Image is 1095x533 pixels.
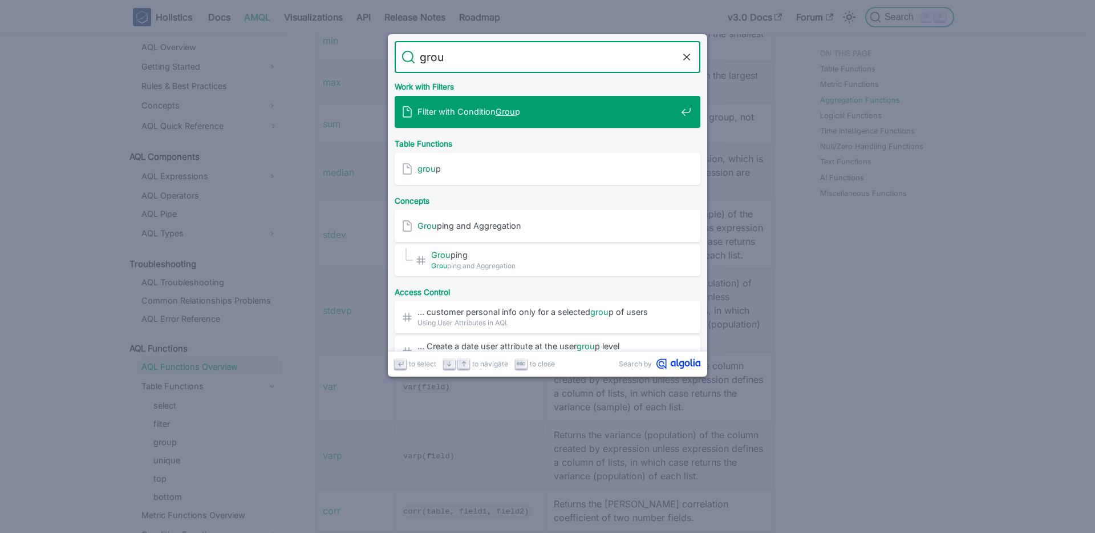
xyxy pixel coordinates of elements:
[680,50,693,64] button: Clear the query
[431,250,451,260] mark: Grou
[395,301,700,333] a: … customer personal info only for a selectedgroup of users​Using User Attributes in AQL
[392,73,703,96] div: Work with Filters
[619,358,700,369] a: Search byAlgolia
[417,106,676,117] span: Filter with Condition p
[496,107,515,116] mark: Grou
[445,360,453,368] svg: Arrow down
[590,307,609,317] mark: grou
[417,317,676,328] span: Using User Attributes in AQL
[395,96,700,128] a: Filter with ConditionGroup
[395,153,700,185] a: group
[395,336,700,368] a: … Create a date user attribute at the usergroup level​Date-based Access Control
[392,130,703,153] div: Table Functions
[395,210,700,242] a: Grouping and Aggregation
[431,260,676,271] span: ping and Aggregation
[417,306,676,317] span: … customer personal info only for a selected p of users​
[417,221,437,231] mark: Grou
[656,358,700,369] svg: Algolia
[431,261,447,270] mark: Grou
[417,220,676,231] span: ping and Aggregation
[431,249,676,260] span: ping​
[517,360,525,368] svg: Escape key
[417,341,676,352] span: … Create a date user attribute at the user p level​
[577,341,595,351] mark: grou
[395,244,700,276] a: Grouping​Grouping and Aggregation
[619,358,652,369] span: Search by
[460,360,468,368] svg: Arrow up
[417,163,676,174] span: p
[530,358,555,369] span: to close
[396,360,405,368] svg: Enter key
[392,278,703,301] div: Access Control
[472,358,508,369] span: to navigate
[415,41,680,73] input: Search docs
[417,164,436,173] mark: grou
[409,358,436,369] span: to select
[392,187,703,210] div: Concepts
